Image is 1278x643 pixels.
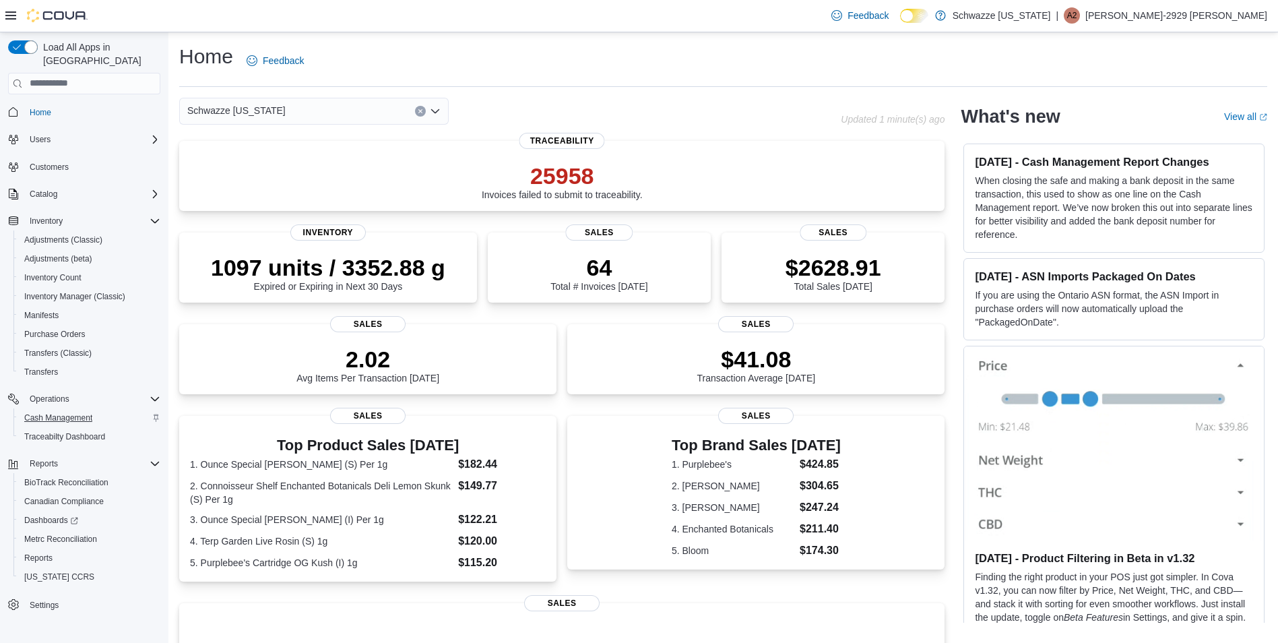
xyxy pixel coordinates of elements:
span: Inventory Manager (Classic) [19,288,160,305]
span: Settings [30,600,59,611]
p: $2628.91 [786,254,881,281]
span: Dark Mode [900,23,901,24]
span: Canadian Compliance [19,493,160,510]
a: Reports [19,550,58,566]
a: Home [24,104,57,121]
button: Traceabilty Dashboard [13,427,166,446]
span: Purchase Orders [24,329,86,340]
a: Metrc Reconciliation [19,531,102,547]
p: Schwazze [US_STATE] [953,7,1051,24]
span: Inventory Manager (Classic) [24,291,125,302]
a: Feedback [826,2,894,29]
span: Manifests [24,310,59,321]
button: Clear input [415,106,426,117]
a: Inventory Count [19,270,87,286]
span: Traceabilty Dashboard [24,431,105,442]
p: 2.02 [296,346,439,373]
div: Total # Invoices [DATE] [550,254,647,292]
dd: $174.30 [800,543,841,559]
div: Adrian-2929 Telles [1064,7,1080,24]
button: Settings [3,594,166,614]
span: Load All Apps in [GEOGRAPHIC_DATA] [38,40,160,67]
span: Inventory Count [19,270,160,286]
p: Updated 1 minute(s) ago [841,114,945,125]
p: 25958 [482,162,643,189]
span: Home [24,104,160,121]
button: Reports [13,549,166,568]
span: Cash Management [19,410,160,426]
button: Inventory [3,212,166,231]
span: Traceability [519,133,605,149]
span: Metrc Reconciliation [24,534,97,545]
span: Schwazze [US_STATE] [187,102,286,119]
dt: 2. [PERSON_NAME] [672,479,794,493]
span: Washington CCRS [19,569,160,585]
button: Operations [3,390,166,408]
button: BioTrack Reconciliation [13,473,166,492]
span: Transfers [24,367,58,377]
div: Transaction Average [DATE] [697,346,816,384]
h3: Top Brand Sales [DATE] [672,437,841,454]
a: Adjustments (Classic) [19,232,108,248]
a: BioTrack Reconciliation [19,474,114,491]
dd: $211.40 [800,521,841,537]
button: Catalog [3,185,166,204]
div: Total Sales [DATE] [786,254,881,292]
p: If you are using the Ontario ASN format, the ASN Import in purchase orders will now automatically... [975,288,1253,329]
span: Adjustments (beta) [24,253,92,264]
a: Transfers (Classic) [19,345,97,361]
button: Home [3,102,166,122]
dd: $120.00 [458,533,546,549]
button: Transfers (Classic) [13,344,166,363]
button: Metrc Reconciliation [13,530,166,549]
a: Dashboards [19,512,84,528]
a: Settings [24,597,64,613]
span: Catalog [30,189,57,200]
h3: Top Product Sales [DATE] [190,437,546,454]
button: Canadian Compliance [13,492,166,511]
button: Reports [24,456,63,472]
span: Users [24,131,160,148]
span: Dashboards [24,515,78,526]
span: Settings [24,596,160,613]
span: [US_STATE] CCRS [24,572,94,582]
span: Metrc Reconciliation [19,531,160,547]
input: Dark Mode [900,9,928,23]
dt: 3. [PERSON_NAME] [672,501,794,514]
span: Customers [24,158,160,175]
span: Operations [30,394,69,404]
span: Home [30,107,51,118]
dd: $182.44 [458,456,546,472]
p: Finding the right product in your POS just got simpler. In Cova v1.32, you can now filter by Pric... [975,570,1253,638]
span: A2 [1067,7,1077,24]
span: Sales [524,595,600,611]
span: Transfers (Classic) [19,345,160,361]
span: Sales [718,408,794,424]
span: Customers [30,162,69,173]
span: Operations [24,391,160,407]
span: Reports [19,550,160,566]
span: Sales [330,408,406,424]
dt: 4. Terp Garden Live Rosin (S) 1g [190,534,453,548]
span: Transfers [19,364,160,380]
div: Expired or Expiring in Next 30 Days [211,254,445,292]
button: Adjustments (beta) [13,249,166,268]
span: Transfers (Classic) [24,348,92,359]
span: Inventory [24,213,160,229]
p: | [1056,7,1058,24]
a: View allExternal link [1224,111,1267,122]
span: Canadian Compliance [24,496,104,507]
span: Adjustments (Classic) [24,235,102,245]
h2: What's new [961,106,1060,127]
span: Reports [30,458,58,469]
a: Dashboards [13,511,166,530]
a: Transfers [19,364,63,380]
span: BioTrack Reconciliation [24,477,108,488]
p: When closing the safe and making a bank deposit in the same transaction, this used to show as one... [975,174,1253,241]
span: Sales [800,224,866,241]
span: Inventory [30,216,63,226]
span: Cash Management [24,412,92,423]
a: Customers [24,159,74,175]
h3: [DATE] - ASN Imports Packaged On Dates [975,270,1253,283]
h3: [DATE] - Product Filtering in Beta in v1.32 [975,551,1253,565]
